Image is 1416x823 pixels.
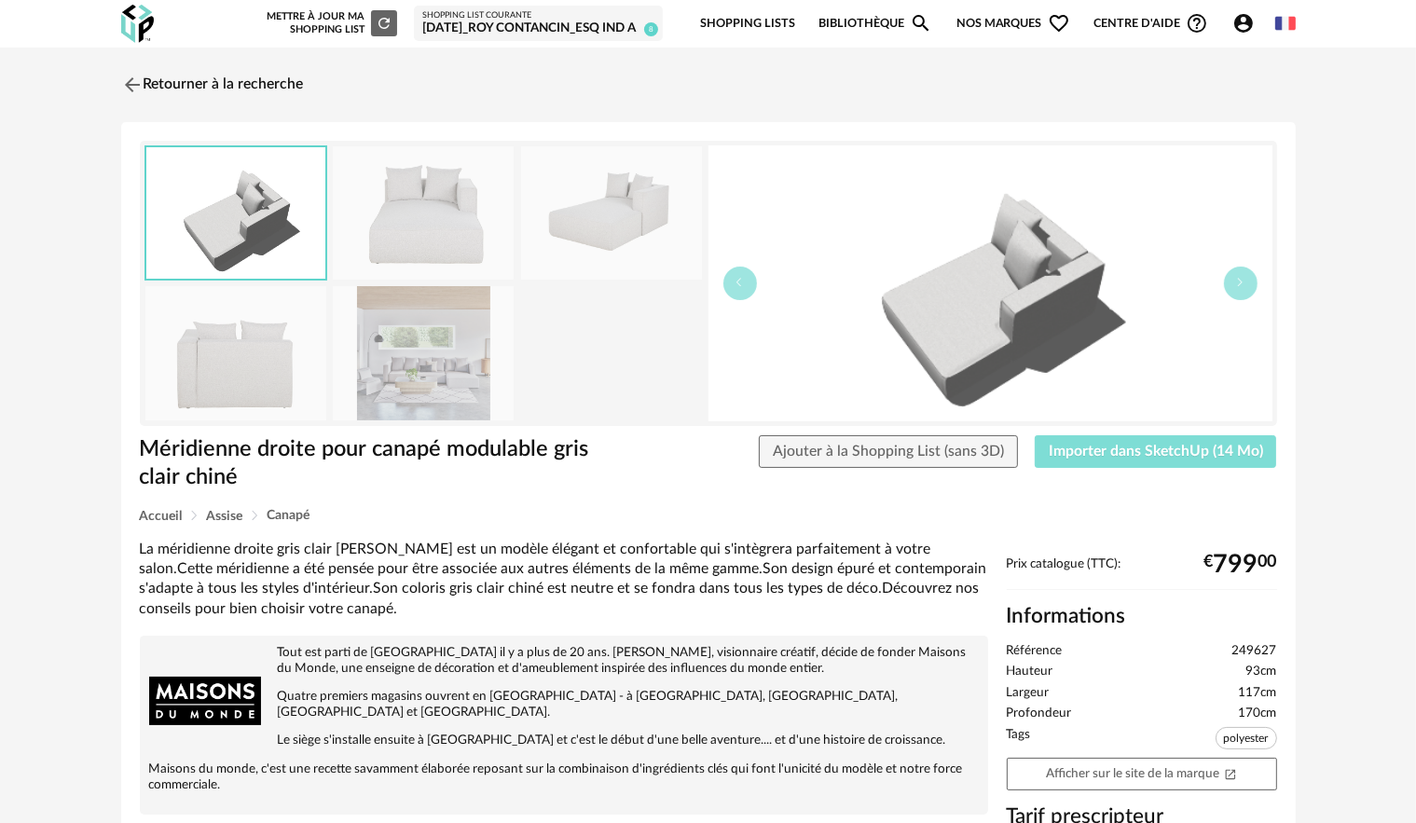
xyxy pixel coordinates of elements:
[422,10,654,21] div: Shopping List courante
[1232,12,1263,34] span: Account Circle icon
[1035,435,1277,469] button: Importer dans SketchUp (14 Mo)
[140,510,183,523] span: Accueil
[422,10,654,37] a: Shopping List courante [DATE]_ROY CONTANCIN_ESQ IND A 8
[1007,556,1277,591] div: Prix catalogue (TTC):
[956,2,1070,46] span: Nos marques
[759,435,1018,469] button: Ajouter à la Shopping List (sans 3D)
[145,286,326,419] img: meridienne-droite-pour-canape-modulable-gris-clair-chine-1000-16-19-249627_5.jpg
[263,10,397,36] div: Mettre à jour ma Shopping List
[121,5,154,43] img: OXP
[1232,643,1277,660] span: 249627
[1007,603,1277,630] h2: Informations
[773,444,1004,459] span: Ajouter à la Shopping List (sans 3D)
[1239,685,1277,702] span: 117cm
[1246,664,1277,680] span: 93cm
[149,645,979,677] p: Tout est parti de [GEOGRAPHIC_DATA] il y a plus de 20 ans. [PERSON_NAME], visionnaire créatif, dé...
[376,18,392,28] span: Refresh icon
[1204,557,1277,572] div: € 00
[1239,706,1277,722] span: 170cm
[149,733,979,748] p: Le siège s'installe ensuite à [GEOGRAPHIC_DATA] et c'est le début d'une belle aventure.... et d'u...
[1093,12,1208,34] span: Centre d'aideHelp Circle Outline icon
[140,435,603,492] h1: Méridienne droite pour canapé modulable gris clair chiné
[1007,664,1053,680] span: Hauteur
[1216,727,1277,749] span: polyester
[207,510,243,523] span: Assise
[1232,12,1255,34] span: Account Circle icon
[644,22,658,36] span: 8
[1048,12,1070,34] span: Heart Outline icon
[700,2,795,46] a: Shopping Lists
[333,146,514,280] img: meridienne-droite-pour-canape-modulable-gris-clair-chine-1000-16-19-249627_4.jpg
[521,146,702,280] img: meridienne-droite-pour-canape-modulable-gris-clair-chine-1000-16-19-249627_1.jpg
[1007,758,1277,790] a: Afficher sur le site de la marqueOpen In New icon
[1224,766,1237,779] span: Open In New icon
[1214,557,1258,572] span: 799
[1007,643,1063,660] span: Référence
[149,761,979,793] p: Maisons du monde, c'est une recette savamment élaborée reposant sur la combinaison d'ingrédients ...
[140,509,1277,523] div: Breadcrumb
[1007,727,1031,754] span: Tags
[1186,12,1208,34] span: Help Circle Outline icon
[149,689,979,720] p: Quatre premiers magasins ouvrent en [GEOGRAPHIC_DATA] - à [GEOGRAPHIC_DATA], [GEOGRAPHIC_DATA], [...
[910,12,932,34] span: Magnify icon
[140,540,988,619] div: La méridienne droite gris clair [PERSON_NAME] est un modèle élégant et confortable qui s'intègrer...
[333,286,514,419] img: meridienne-droite-pour-canape-modulable-gris-clair-chine-1000-16-19-249627_2.jpg
[149,645,261,757] img: brand logo
[422,21,654,37] div: [DATE]_ROY CONTANCIN_ESQ IND A
[818,2,932,46] a: BibliothèqueMagnify icon
[1275,13,1296,34] img: fr
[708,145,1272,421] img: thumbnail.png
[1007,685,1050,702] span: Largeur
[1049,444,1263,459] span: Importer dans SketchUp (14 Mo)
[1007,706,1072,722] span: Profondeur
[121,64,304,105] a: Retourner à la recherche
[268,509,310,522] span: Canapé
[146,147,325,279] img: thumbnail.png
[121,74,144,96] img: svg+xml;base64,PHN2ZyB3aWR0aD0iMjQiIGhlaWdodD0iMjQiIHZpZXdCb3g9IjAgMCAyNCAyNCIgZmlsbD0ibm9uZSIgeG...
